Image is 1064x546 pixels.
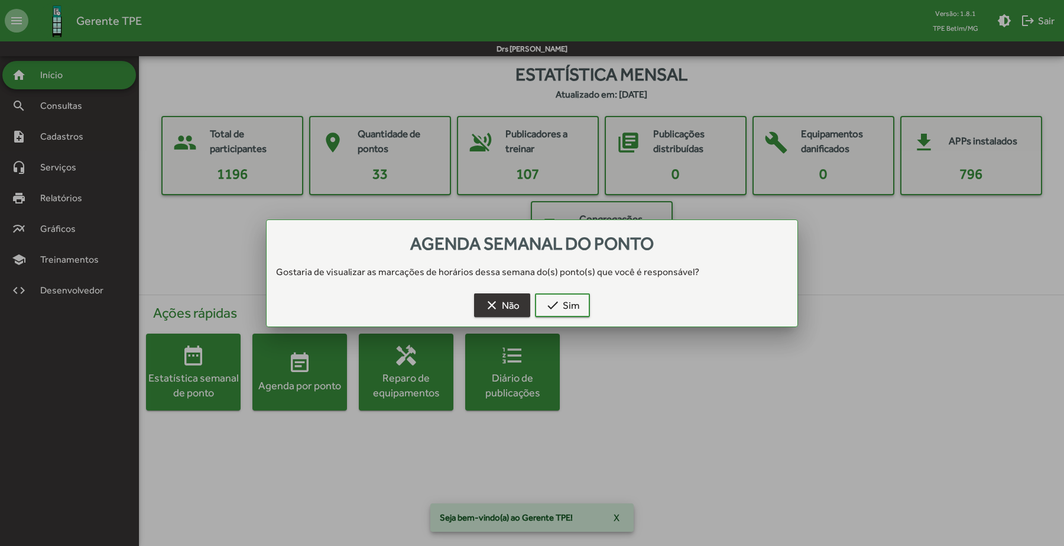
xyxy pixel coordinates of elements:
button: Não [474,293,530,317]
button: Sim [535,293,590,317]
span: Agenda semanal do ponto [410,233,654,254]
mat-icon: clear [485,298,499,312]
span: Sim [546,295,579,316]
div: Gostaria de visualizar as marcações de horários dessa semana do(s) ponto(s) que você é responsável? [267,265,797,279]
span: Não [485,295,520,316]
mat-icon: check [546,298,560,312]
